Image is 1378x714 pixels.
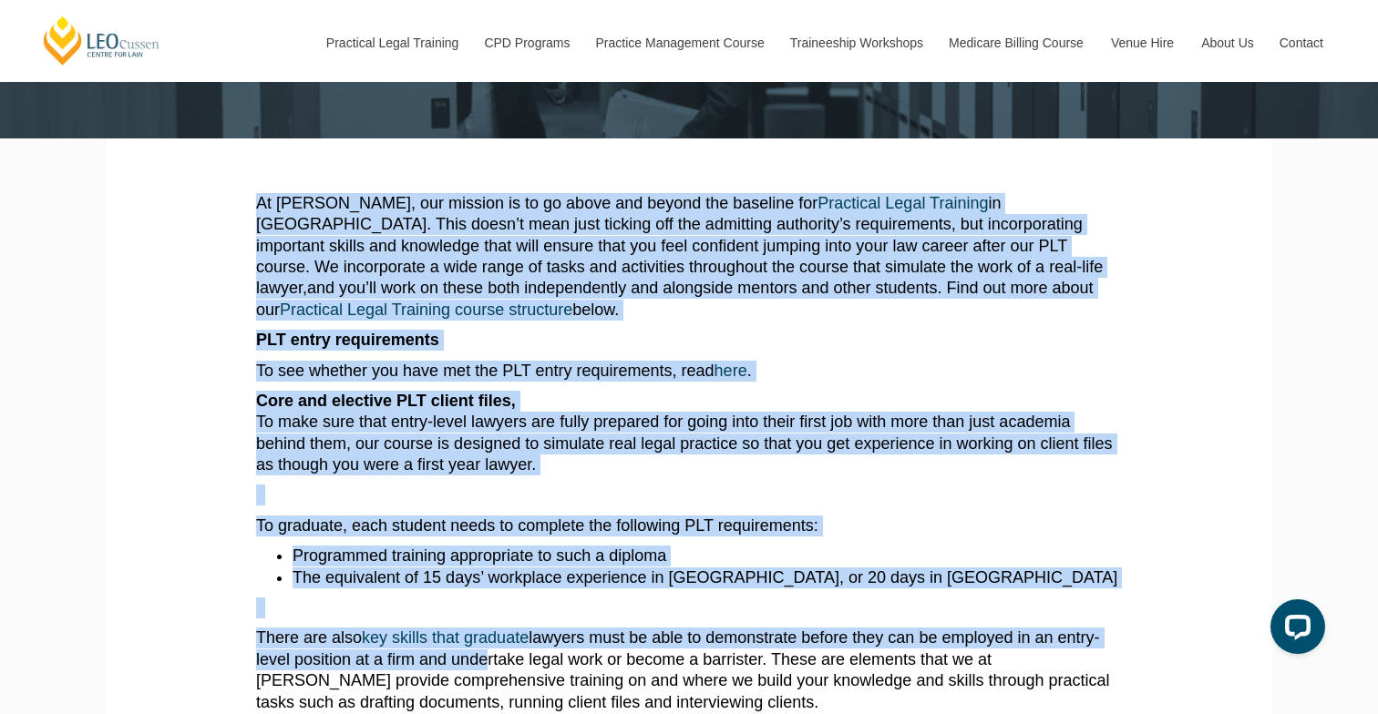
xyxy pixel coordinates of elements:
[362,628,529,647] a: key skills that graduate
[280,301,572,319] a: Practical Legal Training course structure
[1256,592,1332,668] iframe: LiveChat chat widget
[776,4,935,82] a: Traineeship Workshops
[256,193,1122,321] p: At [PERSON_NAME], our mission is to go above and beyond the baseline for in [GEOGRAPHIC_DATA]. Th...
[256,391,1122,476] p: To make sure that entry-level lawyers are fully prepared for going into their first job with more...
[41,15,162,66] a: [PERSON_NAME] Centre for Law
[470,4,581,82] a: CPD Programs
[1266,4,1337,82] a: Contact
[715,362,747,380] a: here
[293,546,1122,566] li: Programmed training appropriate to such a diploma
[1188,4,1266,82] a: About Us
[256,331,439,349] strong: PLT entry requirements
[256,392,516,410] strong: Core and elective PLT client files,
[256,627,1122,713] p: There are also lawyers must be able to demonstrate before they can be employed in an entry-level ...
[256,361,1122,382] p: To see whether you have met the PLT entry requirements, read .
[313,4,471,82] a: Practical Legal Training
[582,4,776,82] a: Practice Management Course
[256,515,1122,536] p: To graduate, each student needs to complete the following PLT requirements:
[818,194,988,212] a: Practical Legal Training
[935,4,1097,82] a: Medicare Billing Course
[1097,4,1188,82] a: Venue Hire
[293,567,1122,588] li: The equivalent of 15 days’ workplace experience in [GEOGRAPHIC_DATA], or 20 days in [GEOGRAPHIC_D...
